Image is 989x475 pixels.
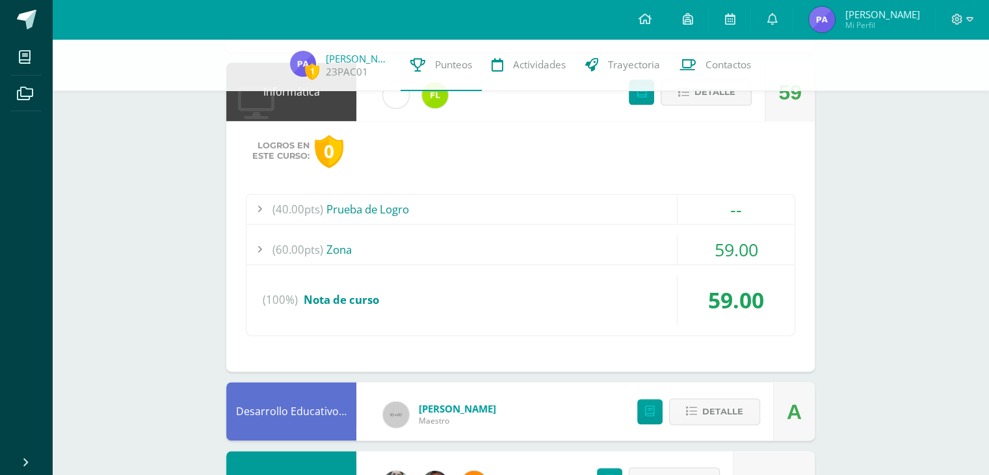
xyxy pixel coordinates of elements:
a: Contactos [670,39,761,91]
a: Actividades [482,39,575,91]
span: Contactos [705,58,751,72]
span: 59.00 [715,238,758,262]
a: [PERSON_NAME] [326,52,391,65]
span: Detalle [702,400,743,424]
div: A [787,383,802,441]
span: Mi Perfil [845,20,919,31]
span: [PERSON_NAME] [419,402,496,415]
span: Maestro [419,415,496,426]
div: Prueba de Logro [246,195,795,224]
span: (60.00pts) [272,235,323,264]
a: Trayectoria [575,39,670,91]
div: 0 [315,135,343,168]
span: (40.00pts) [272,195,323,224]
span: Trayectoria [608,58,660,72]
span: Logros en este curso: [252,141,310,161]
div: Zona [246,235,795,264]
div: Desarrollo Educativo y Proyecto de Vida [226,382,356,441]
span: Actividades [513,58,566,72]
img: 74f312c1af2ccec09a95f66e1632a4c4.png [809,7,835,33]
div: Informática [226,62,356,121]
span: -- [730,197,742,221]
div: 59 [778,63,802,122]
img: d6c3c6168549c828b01e81933f68206c.png [422,82,448,108]
span: Punteos [435,58,472,72]
button: Detalle [669,398,760,425]
span: 1 [305,63,319,79]
button: Detalle [661,79,752,105]
img: 74f312c1af2ccec09a95f66e1632a4c4.png [290,51,316,77]
span: Detalle [694,80,735,104]
a: 23PAC01 [326,65,368,79]
img: 60x60 [383,401,409,428]
span: 59.00 [708,285,764,315]
span: [PERSON_NAME] [845,8,919,21]
a: Punteos [401,39,482,91]
span: (100%) [263,275,298,325]
span: Nota de curso [304,292,379,307]
img: cae4b36d6049cd6b8500bd0f72497672.png [383,82,409,108]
